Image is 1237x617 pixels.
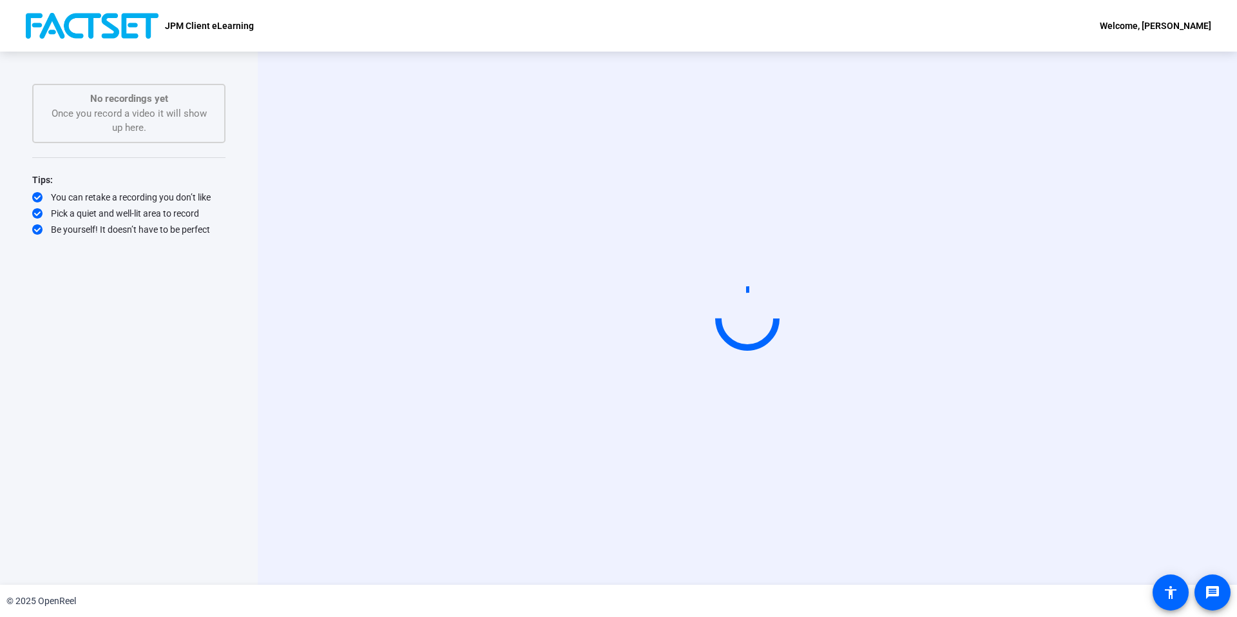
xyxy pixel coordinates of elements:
[32,207,225,220] div: Pick a quiet and well-lit area to record
[1100,18,1211,34] div: Welcome, [PERSON_NAME]
[46,92,211,106] p: No recordings yet
[165,18,254,34] p: JPM Client eLearning
[1205,585,1220,600] mat-icon: message
[46,92,211,135] div: Once you record a video it will show up here.
[32,191,225,204] div: You can retake a recording you don’t like
[6,594,76,608] div: © 2025 OpenReel
[26,13,158,39] img: OpenReel logo
[32,223,225,236] div: Be yourself! It doesn’t have to be perfect
[1163,585,1178,600] mat-icon: accessibility
[32,172,225,188] div: Tips:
